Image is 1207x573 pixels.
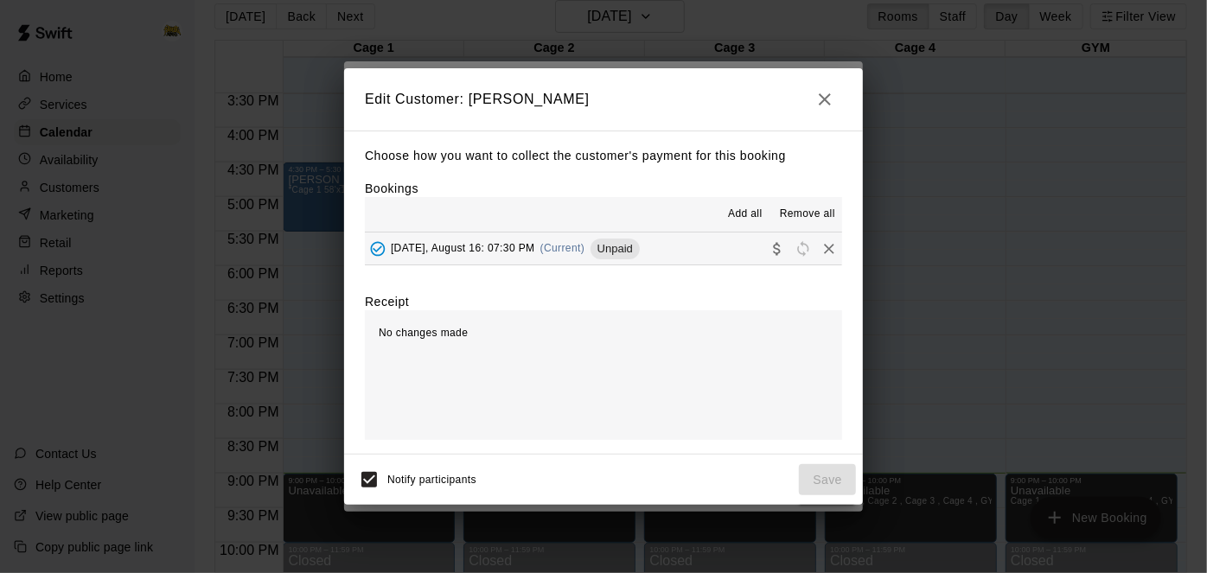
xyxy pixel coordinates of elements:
span: [DATE], August 16: 07:30 PM [391,242,535,254]
span: Collect payment [764,241,790,254]
label: Bookings [365,181,418,195]
span: Remove all [780,206,835,223]
span: No changes made [379,327,468,339]
span: Reschedule [790,241,816,254]
span: Add all [728,206,763,223]
h2: Edit Customer: [PERSON_NAME] [344,68,863,131]
button: Added - Collect Payment [365,236,391,262]
span: Notify participants [387,474,476,486]
button: Add all [718,201,773,228]
span: (Current) [540,242,585,254]
button: Added - Collect Payment[DATE], August 16: 07:30 PM(Current)UnpaidCollect paymentRescheduleRemove [365,232,842,264]
span: Remove [816,241,842,254]
p: Choose how you want to collect the customer's payment for this booking [365,145,842,167]
span: Unpaid [591,242,640,255]
button: Remove all [773,201,842,228]
label: Receipt [365,293,409,310]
